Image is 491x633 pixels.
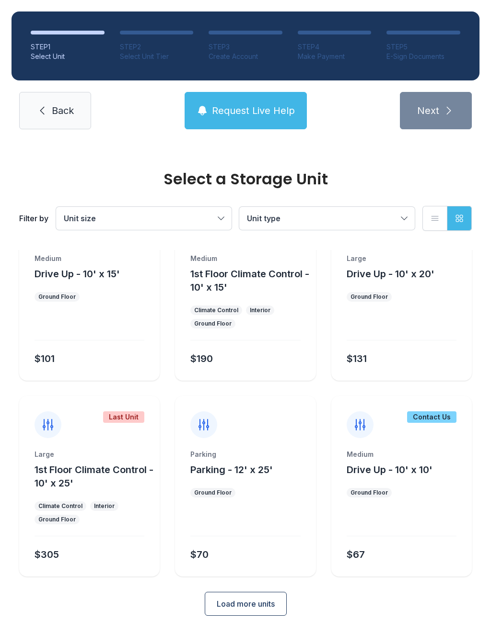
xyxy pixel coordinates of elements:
div: STEP 1 [31,42,105,52]
div: Create Account [209,52,282,61]
button: Unit size [56,207,232,230]
div: Last Unit [103,411,144,423]
div: Make Payment [298,52,372,61]
div: Filter by [19,213,48,224]
div: STEP 4 [298,42,372,52]
div: Select a Storage Unit [19,171,472,187]
div: $70 [190,548,209,561]
div: Medium [190,254,300,263]
div: Contact Us [407,411,456,423]
span: Drive Up - 10' x 10' [347,464,433,475]
div: STEP 3 [209,42,282,52]
button: Parking - 12' x 25' [190,463,273,476]
button: Drive Up - 10' x 15' [35,267,120,281]
span: Unit size [64,214,96,223]
span: Request Live Help [212,104,295,117]
div: $67 [347,548,365,561]
div: Select Unit Tier [120,52,194,61]
div: Ground Floor [351,293,388,301]
span: Drive Up - 10' x 20' [347,268,434,280]
div: Ground Floor [194,489,232,497]
div: STEP 5 [386,42,460,52]
div: Ground Floor [351,489,388,497]
div: $305 [35,548,59,561]
div: $101 [35,352,55,365]
span: 1st Floor Climate Control - 10' x 15' [190,268,309,293]
div: Ground Floor [38,293,76,301]
div: Medium [347,450,456,459]
span: Unit type [247,214,281,223]
span: Back [52,104,74,117]
button: 1st Floor Climate Control - 10' x 15' [190,267,312,294]
div: Ground Floor [38,516,76,523]
span: Next [417,104,439,117]
div: Climate Control [38,502,82,510]
span: Drive Up - 10' x 15' [35,268,120,280]
div: Interior [94,502,115,510]
div: STEP 2 [120,42,194,52]
div: E-Sign Documents [386,52,460,61]
div: Parking [190,450,300,459]
span: Load more units [217,598,275,610]
button: Drive Up - 10' x 20' [347,267,434,281]
div: Large [35,450,144,459]
div: Interior [250,306,270,314]
div: Ground Floor [194,320,232,328]
button: 1st Floor Climate Control - 10' x 25' [35,463,156,490]
button: Drive Up - 10' x 10' [347,463,433,476]
span: Parking - 12' x 25' [190,464,273,475]
div: $190 [190,352,213,365]
button: Unit type [239,207,415,230]
div: Medium [35,254,144,263]
div: Climate Control [194,306,238,314]
div: Select Unit [31,52,105,61]
div: $131 [347,352,367,365]
span: 1st Floor Climate Control - 10' x 25' [35,464,153,489]
div: Large [347,254,456,263]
